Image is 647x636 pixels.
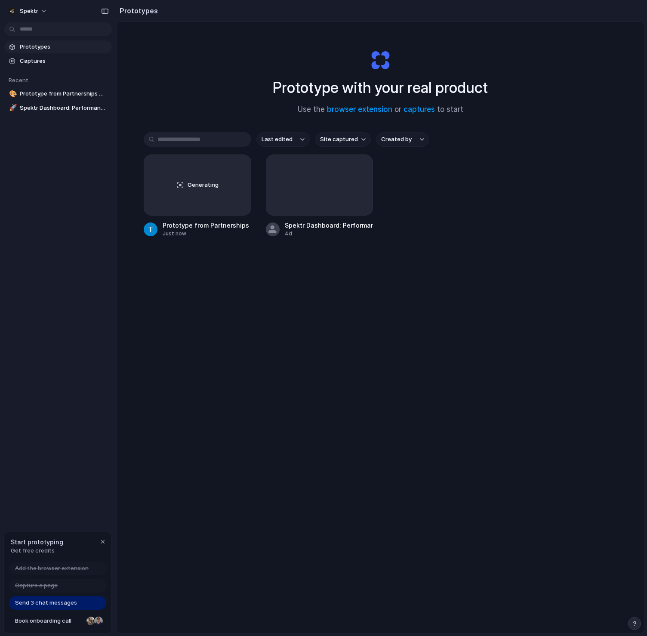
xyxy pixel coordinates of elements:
div: 🚀 [9,103,15,113]
div: Nicole Kubica [86,616,96,626]
div: 🎨 [9,89,15,99]
span: Use the or to start [298,104,463,115]
span: Start prototyping [11,537,63,546]
span: Capture a page [15,581,58,590]
a: Prototypes [4,40,112,53]
span: Created by [381,135,412,144]
a: 🎨Prototype from Partnerships Waiting [4,87,112,100]
span: Spektr Dashboard: Performance Metrics Section [20,104,108,112]
div: Spektr Dashboard: Performance Metrics Section [285,221,373,230]
button: Created by [376,132,429,147]
span: Book onboarding call [15,617,83,625]
a: GeneratingPrototype from Partnerships WaitingJust now [144,154,251,238]
span: Recent [9,77,28,83]
span: Last edited [262,135,293,144]
a: browser extension [327,105,392,114]
button: 🎨 [8,90,16,98]
a: captures [404,105,435,114]
button: Spektr [4,4,52,18]
span: Prototype from Partnerships Waiting [20,90,108,98]
a: Book onboarding call [9,614,106,628]
span: Spektr [20,7,38,15]
button: 🚀 [8,104,16,112]
div: Prototype from Partnerships Waiting [163,221,251,230]
span: Prototypes [20,43,108,51]
div: Just now [163,230,251,238]
span: Captures [20,57,108,65]
span: Send 3 chat messages [15,599,77,607]
div: Christian Iacullo [93,616,104,626]
a: Spektr Dashboard: Performance Metrics Section4d [266,154,373,238]
span: Site captured [320,135,358,144]
button: Site captured [315,132,371,147]
h1: Prototype with your real product [273,76,488,99]
h2: Prototypes [116,6,158,16]
span: Generating [188,181,219,189]
span: Add the browser extension [15,564,89,573]
span: Get free credits [11,546,63,555]
button: Last edited [256,132,310,147]
a: Captures [4,55,112,68]
div: 4d [285,230,373,238]
a: 🚀Spektr Dashboard: Performance Metrics Section [4,102,112,114]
